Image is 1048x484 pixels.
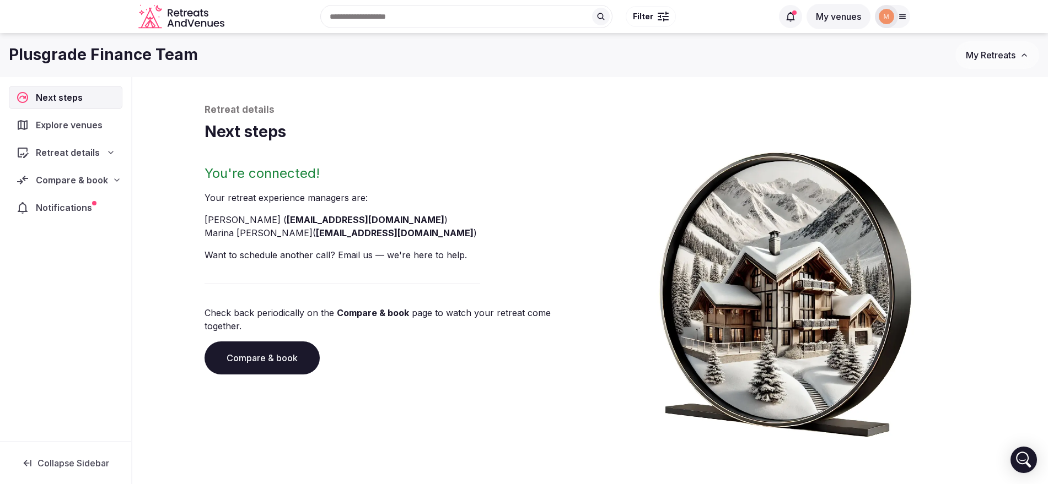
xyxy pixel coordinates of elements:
[205,341,320,374] a: Compare & book
[9,113,122,137] a: Explore venues
[1011,447,1037,473] div: Open Intercom Messenger
[36,146,100,159] span: Retreat details
[337,307,409,318] a: Compare & book
[9,86,122,109] a: Next steps
[205,248,586,262] p: Want to schedule another call? Email us — we're here to help.
[879,9,894,24] img: marina
[205,165,586,182] h2: You're connected!
[205,191,586,204] p: Your retreat experience manager s are :
[9,451,122,475] button: Collapse Sidebar
[807,4,870,29] button: My venues
[205,306,586,333] p: Check back periodically on the page to watch your retreat come together.
[205,226,586,240] li: Marina [PERSON_NAME] ( )
[36,201,96,214] span: Notifications
[36,173,108,187] span: Compare & book
[626,6,676,27] button: Filter
[138,4,227,29] a: Visit the homepage
[316,227,474,238] a: [EMAIL_ADDRESS][DOMAIN_NAME]
[205,104,976,117] p: Retreat details
[807,11,870,22] a: My venues
[205,213,586,226] li: [PERSON_NAME] ( )
[287,214,444,225] a: [EMAIL_ADDRESS][DOMAIN_NAME]
[9,196,122,219] a: Notifications
[633,11,653,22] span: Filter
[36,91,87,104] span: Next steps
[966,50,1015,61] span: My Retreats
[955,41,1039,69] button: My Retreats
[138,4,227,29] svg: Retreats and Venues company logo
[9,44,198,66] h1: Plusgrade Finance Team
[205,121,976,143] h1: Next steps
[37,458,109,469] span: Collapse Sidebar
[36,118,107,132] span: Explore venues
[639,143,932,437] img: Winter chalet retreat in picture frame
